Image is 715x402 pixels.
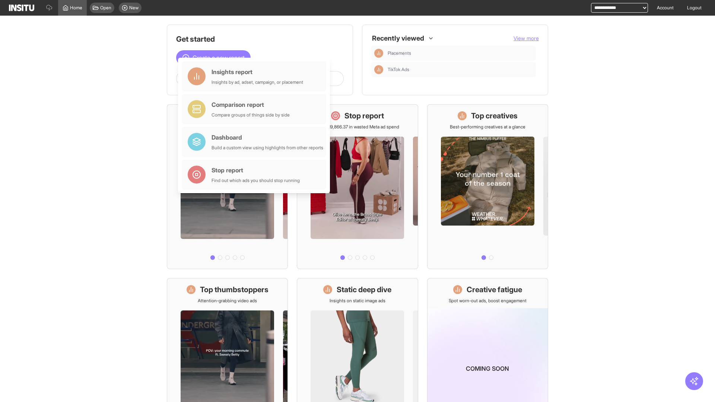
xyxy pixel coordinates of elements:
span: Create a new report [193,53,245,62]
h1: Static deep dive [337,284,391,295]
span: View more [514,35,539,41]
p: Best-performing creatives at a glance [450,124,525,130]
div: Insights [374,49,383,58]
button: View more [514,35,539,42]
span: Open [100,5,111,11]
img: Logo [9,4,34,11]
span: TikTok Ads [388,67,409,73]
p: Attention-grabbing video ads [198,298,257,304]
a: What's live nowSee all active ads instantly [167,104,288,269]
a: Top creativesBest-performing creatives at a glance [427,104,548,269]
span: Home [70,5,82,11]
a: Stop reportSave £19,866.37 in wasted Meta ad spend [297,104,418,269]
div: Insights [374,65,383,74]
h1: Top creatives [471,111,518,121]
span: New [129,5,139,11]
div: Build a custom view using highlights from other reports [212,145,323,151]
div: Comparison report [212,100,290,109]
h1: Top thumbstoppers [200,284,268,295]
p: Save £19,866.37 in wasted Meta ad spend [315,124,399,130]
h1: Get started [176,34,344,44]
div: Insights report [212,67,303,76]
div: Insights by ad, adset, campaign, or placement [212,79,303,85]
h1: Stop report [344,111,384,121]
div: Dashboard [212,133,323,142]
div: Compare groups of things side by side [212,112,290,118]
span: TikTok Ads [388,67,533,73]
span: Placements [388,50,411,56]
div: Stop report [212,166,300,175]
span: Placements [388,50,533,56]
p: Insights on static image ads [330,298,385,304]
div: Find out which ads you should stop running [212,178,300,184]
button: Create a new report [176,50,251,65]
